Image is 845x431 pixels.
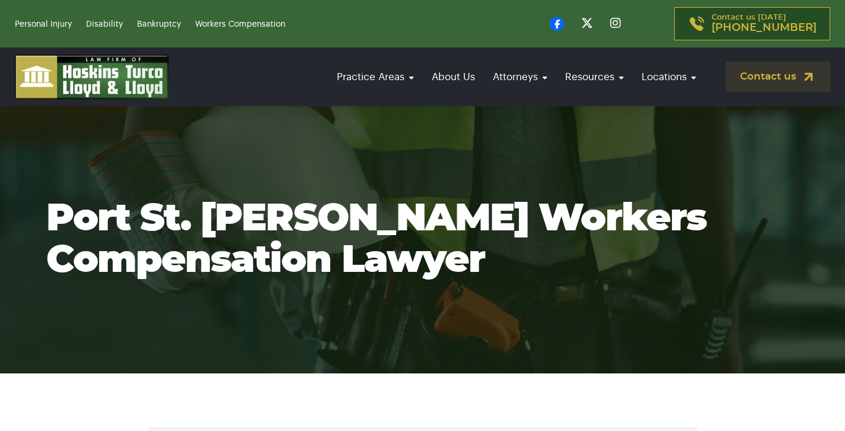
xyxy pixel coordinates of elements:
span: [PHONE_NUMBER] [712,22,817,34]
a: About Us [426,60,481,94]
a: Practice Areas [331,60,420,94]
a: Locations [636,60,702,94]
a: Attorneys [487,60,553,94]
img: logo [15,55,169,99]
a: Resources [559,60,630,94]
a: Contact us [726,62,830,92]
a: Disability [86,20,123,28]
a: Workers Compensation [195,20,285,28]
h1: Port St. [PERSON_NAME] Workers Compensation Lawyer [46,198,799,281]
a: Contact us [DATE][PHONE_NUMBER] [674,7,830,40]
p: Contact us [DATE] [712,14,817,34]
a: Personal Injury [15,20,72,28]
a: Bankruptcy [137,20,181,28]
